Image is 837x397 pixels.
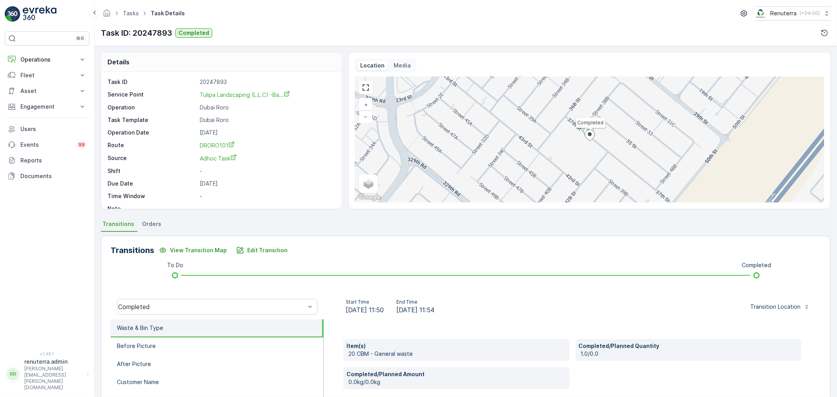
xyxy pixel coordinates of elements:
p: 99 [78,142,85,148]
p: Item(s) [346,342,566,350]
p: End Time [396,299,434,305]
button: Edit Transition [232,244,292,257]
button: Transition Location [746,300,815,313]
p: Operations [20,56,74,64]
button: RRrenuterra.admin[PERSON_NAME][EMAIL_ADDRESS][PERSON_NAME][DOMAIN_NAME] [5,358,89,391]
p: Task ID [108,78,197,86]
p: Details [108,57,129,67]
span: Transitions [102,220,134,228]
button: Fleet [5,67,89,83]
p: Route [108,141,197,149]
p: Media [394,62,411,69]
p: - [200,192,334,200]
p: [PERSON_NAME][EMAIL_ADDRESS][PERSON_NAME][DOMAIN_NAME] [24,366,83,391]
p: Service Point [108,91,197,99]
a: Adhoc Task [200,154,334,162]
a: Tasks [123,10,139,16]
a: Events99 [5,137,89,153]
p: 0.0kg/0.0kg [348,378,566,386]
a: Users [5,121,89,137]
p: [DATE] [200,180,334,188]
a: DRORO101 [200,141,334,149]
p: Engagement [20,103,74,111]
a: Open this area in Google Maps (opens a new window) [357,192,383,202]
img: logo [5,6,20,22]
p: ( +04:00 ) [800,10,820,16]
a: Documents [5,168,89,184]
a: View Fullscreen [360,82,372,93]
p: Completed/Planned Amount [346,370,566,378]
img: logo_light-DOdMpM7g.png [23,6,57,22]
span: v 1.48.1 [5,351,89,356]
p: Waste & Bin Type [117,324,163,332]
p: 20 CBM - General waste [348,350,566,358]
p: Users [20,125,86,133]
p: Edit Transition [247,246,288,254]
p: Source [108,154,197,162]
button: Asset [5,83,89,99]
p: Task ID: 20247893 [101,27,172,39]
p: Transition Location [750,303,801,311]
p: View Transition Map [170,246,227,254]
p: - [200,167,334,175]
a: Zoom Out [360,111,372,122]
button: Engagement [5,99,89,115]
span: DRORO101 [200,142,235,149]
button: Completed [175,28,212,38]
button: Operations [5,52,89,67]
p: Due Date [108,180,197,188]
p: Note [108,205,197,213]
p: Task Template [108,116,197,124]
a: Tulipa Landscaping (L.L.C) -Ba... [200,91,290,98]
p: Before Picture [117,342,156,350]
p: Asset [20,87,74,95]
p: Renuterra [770,9,797,17]
div: RR [7,368,19,381]
a: Reports [5,153,89,168]
p: Documents [20,172,86,180]
p: Dubai Roro [200,104,334,111]
p: Time Window [108,192,197,200]
p: Completed/Planned Quantity [579,342,799,350]
a: Zoom In [360,99,372,111]
p: Transitions [111,244,154,256]
button: View Transition Map [154,244,232,257]
span: Task Details [149,9,186,17]
span: Adhoc Task [200,155,237,162]
p: Location [360,62,385,69]
p: Completed [742,261,771,269]
p: - [200,205,334,213]
a: Homepage [102,12,111,18]
img: Google [357,192,383,202]
span: [DATE] 11:54 [396,305,434,315]
p: To Do [167,261,183,269]
p: ⌘B [76,35,84,42]
p: renuterra.admin [24,358,83,366]
span: Orders [142,220,161,228]
p: Shift [108,167,197,175]
p: [DATE] [200,129,334,137]
p: Operation [108,104,197,111]
span: + [364,101,368,108]
p: Reports [20,157,86,164]
span: − [364,113,368,120]
p: Customer Name [117,378,159,386]
img: Screenshot_2024-07-26_at_13.33.01.png [755,9,767,18]
p: Completed [179,29,209,37]
p: Dubai Roro [200,116,334,124]
div: Completed [118,303,305,310]
p: 1.0/0.0 [581,350,799,358]
p: Fleet [20,71,74,79]
button: Renuterra(+04:00) [755,6,831,20]
p: Start Time [346,299,384,305]
p: Operation Date [108,129,197,137]
span: [DATE] 11:50 [346,305,384,315]
a: Layers [360,175,377,192]
p: 20247893 [200,78,334,86]
p: Events [20,141,72,149]
p: After Picture [117,360,151,368]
